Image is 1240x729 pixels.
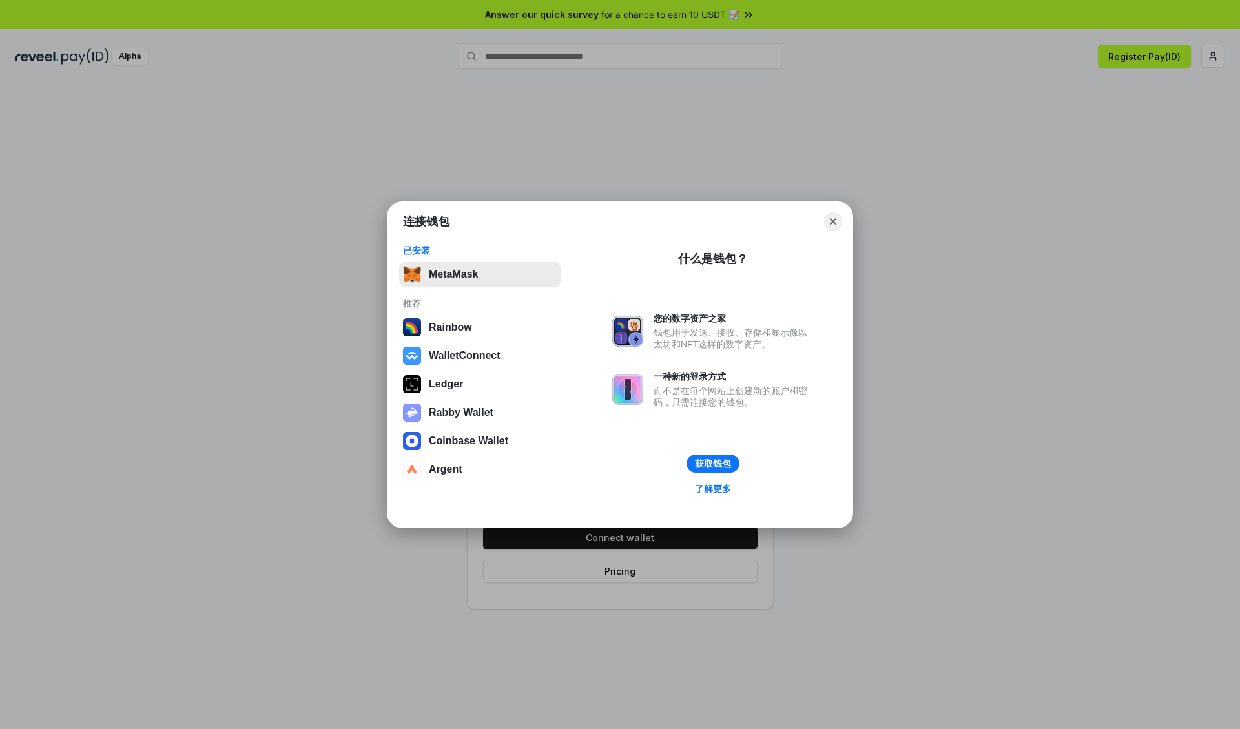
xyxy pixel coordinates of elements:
[403,245,557,256] div: 已安装
[429,435,508,447] div: Coinbase Wallet
[429,407,493,418] div: Rabby Wallet
[695,483,731,495] div: 了解更多
[654,371,814,382] div: 一种新的登录方式
[824,212,842,231] button: Close
[403,432,421,450] img: svg+xml,%3Csvg%20width%3D%2228%22%20height%3D%2228%22%20viewBox%3D%220%200%2028%2028%22%20fill%3D...
[612,316,643,347] img: svg+xml,%3Csvg%20xmlns%3D%22http%3A%2F%2Fwww.w3.org%2F2000%2Fsvg%22%20fill%3D%22none%22%20viewBox...
[399,371,561,397] button: Ledger
[678,251,748,267] div: 什么是钱包？
[687,455,739,473] button: 获取钱包
[654,313,814,324] div: 您的数字资产之家
[403,347,421,365] img: svg+xml,%3Csvg%20width%3D%2228%22%20height%3D%2228%22%20viewBox%3D%220%200%2028%2028%22%20fill%3D...
[399,457,561,482] button: Argent
[399,314,561,340] button: Rainbow
[403,214,449,229] h1: 连接钱包
[429,322,472,333] div: Rainbow
[695,458,731,469] div: 获取钱包
[403,404,421,422] img: svg+xml,%3Csvg%20xmlns%3D%22http%3A%2F%2Fwww.w3.org%2F2000%2Fsvg%22%20fill%3D%22none%22%20viewBox...
[612,374,643,405] img: svg+xml,%3Csvg%20xmlns%3D%22http%3A%2F%2Fwww.w3.org%2F2000%2Fsvg%22%20fill%3D%22none%22%20viewBox...
[403,318,421,336] img: svg+xml,%3Csvg%20width%3D%22120%22%20height%3D%22120%22%20viewBox%3D%220%200%20120%20120%22%20fil...
[403,298,557,309] div: 推荐
[429,350,501,362] div: WalletConnect
[403,375,421,393] img: svg+xml,%3Csvg%20xmlns%3D%22http%3A%2F%2Fwww.w3.org%2F2000%2Fsvg%22%20width%3D%2228%22%20height%3...
[654,327,814,350] div: 钱包用于发送、接收、存储和显示像以太坊和NFT这样的数字资产。
[429,464,462,475] div: Argent
[399,262,561,287] button: MetaMask
[399,400,561,426] button: Rabby Wallet
[403,460,421,478] img: svg+xml,%3Csvg%20width%3D%2228%22%20height%3D%2228%22%20viewBox%3D%220%200%2028%2028%22%20fill%3D...
[403,265,421,283] img: svg+xml,%3Csvg%20fill%3D%22none%22%20height%3D%2233%22%20viewBox%3D%220%200%2035%2033%22%20width%...
[399,428,561,454] button: Coinbase Wallet
[429,378,463,390] div: Ledger
[687,480,739,497] a: 了解更多
[654,385,814,408] div: 而不是在每个网站上创建新的账户和密码，只需连接您的钱包。
[429,269,478,280] div: MetaMask
[399,343,561,369] button: WalletConnect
